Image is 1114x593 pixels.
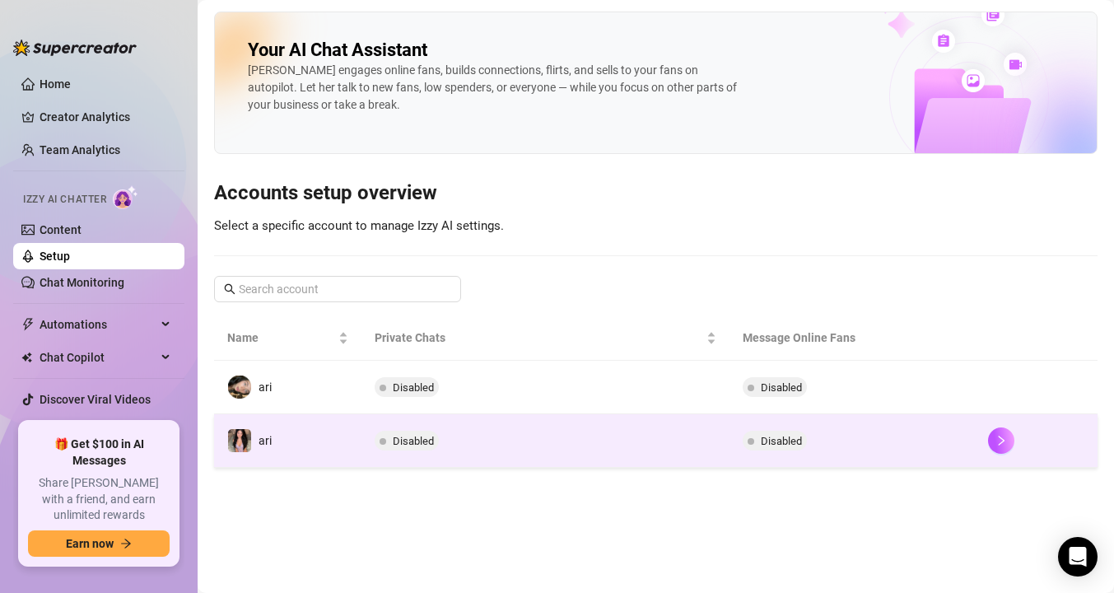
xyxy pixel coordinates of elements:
th: Name [214,315,361,361]
span: Disabled [393,381,434,394]
a: Home [40,77,71,91]
h2: Your AI Chat Assistant [248,39,427,62]
input: Search account [239,280,438,298]
img: ari [228,429,251,452]
th: Message Online Fans [729,315,975,361]
span: Earn now [66,537,114,550]
a: Team Analytics [40,143,120,156]
img: Chat Copilot [21,352,32,363]
span: arrow-right [120,538,132,549]
img: ari [228,376,251,399]
span: ari [259,381,272,394]
h3: Accounts setup overview [214,180,1098,207]
span: Private Chats [375,329,703,347]
span: Automations [40,311,156,338]
span: Share [PERSON_NAME] with a friend, and earn unlimited rewards [28,475,170,524]
button: right [988,427,1014,454]
span: right [995,435,1007,446]
a: Content [40,223,82,236]
span: search [224,283,235,295]
button: Earn nowarrow-right [28,530,170,557]
span: Name [227,329,335,347]
span: ari [259,434,272,447]
span: Disabled [393,435,434,447]
img: AI Chatter [113,185,138,209]
a: Creator Analytics [40,104,171,130]
span: Disabled [761,435,802,447]
div: Open Intercom Messenger [1058,537,1098,577]
span: Disabled [761,381,802,394]
span: Select a specific account to manage Izzy AI settings. [214,218,504,233]
img: logo-BBDzfeDw.svg [13,40,137,56]
span: 🎁 Get $100 in AI Messages [28,437,170,469]
div: [PERSON_NAME] engages online fans, builds connections, flirts, and sells to your fans on autopilo... [248,62,742,114]
span: Chat Copilot [40,344,156,371]
span: thunderbolt [21,318,35,331]
a: Setup [40,250,70,263]
a: Discover Viral Videos [40,393,151,406]
span: Izzy AI Chatter [23,192,106,208]
a: Chat Monitoring [40,276,124,289]
th: Private Chats [361,315,729,361]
